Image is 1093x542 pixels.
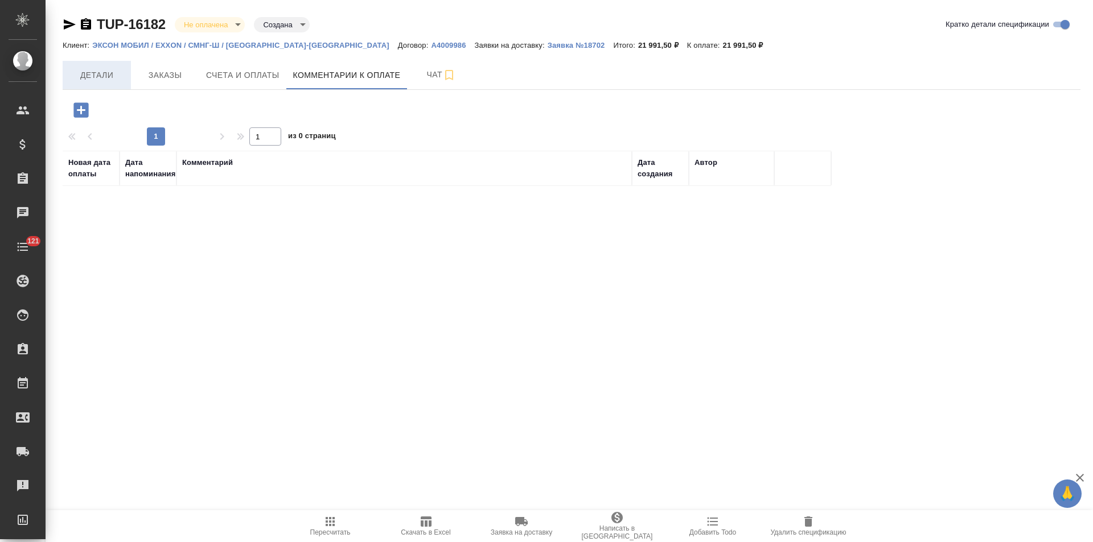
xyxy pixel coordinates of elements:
[398,41,432,49] p: Договор:
[97,16,166,32] a: TUP-16182
[288,129,336,146] span: из 0 страниц
[125,157,175,180] div: Дата напоминания
[1058,482,1077,506] span: 🙏
[69,68,124,82] span: Детали
[65,98,97,122] button: Добавить комментарий
[431,40,474,49] a: A4009986
[175,17,245,32] div: Не оплачена
[613,41,638,49] p: Итого:
[475,41,548,49] p: Заявки на доставку:
[548,40,614,51] button: Заявка №18702
[414,68,469,82] span: Чат
[293,68,401,82] span: Комментарии к оплате
[431,41,474,49] p: A4009986
[63,18,76,31] button: Скопировать ссылку для ЯМессенджера
[723,41,772,49] p: 21 991,50 ₽
[638,41,687,49] p: 21 991,50 ₽
[79,18,93,31] button: Скопировать ссылку
[687,41,723,49] p: К оплате:
[206,68,280,82] span: Счета и оплаты
[68,157,114,180] div: Новая дата оплаты
[92,40,397,49] a: ЭКСОН МОБИЛ / EXXON / СМНГ-Ш / [GEOGRAPHIC_DATA]-[GEOGRAPHIC_DATA]
[20,235,46,247] span: 121
[3,233,43,261] a: 121
[946,19,1049,30] span: Кратко детали спецификации
[695,157,717,168] div: Автор
[548,41,614,49] p: Заявка №18702
[254,17,309,32] div: Не оплачена
[138,68,192,82] span: Заказы
[92,41,397,49] p: ЭКСОН МОБИЛ / EXXON / СМНГ-Ш / [GEOGRAPHIC_DATA]-[GEOGRAPHIC_DATA]
[63,41,92,49] p: Клиент:
[1053,479,1082,508] button: 🙏
[260,20,295,30] button: Создана
[442,68,456,82] svg: Подписаться
[180,20,231,30] button: Не оплачена
[182,157,233,168] div: Комментарий
[638,157,683,180] div: Дата создания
